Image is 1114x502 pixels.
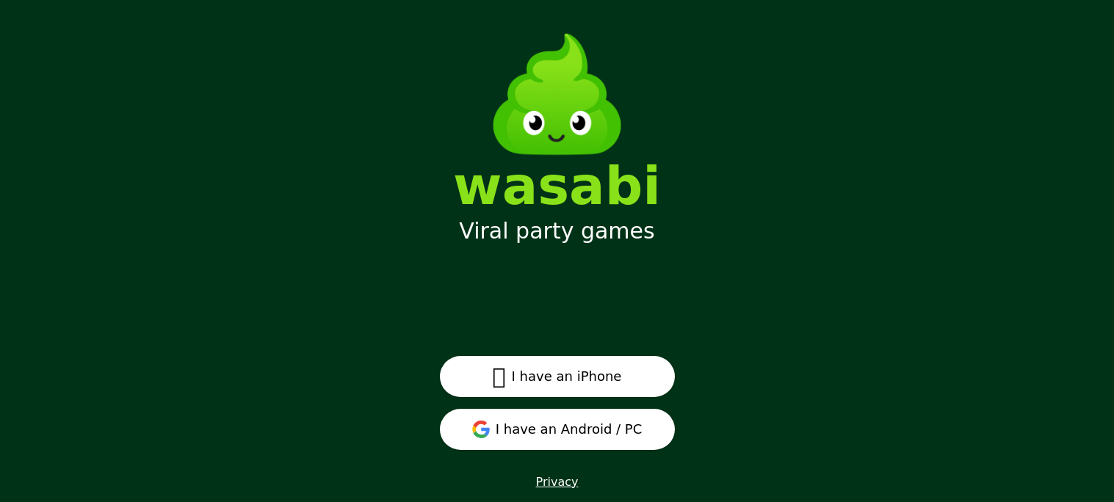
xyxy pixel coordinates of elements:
button: I have an Android / PC [440,409,675,450]
div: Viral party games [459,218,654,244]
img: Wasabi Mascot [474,12,640,177]
div: wasabi [453,159,661,212]
a: Privacy [536,475,579,489]
span:  [493,363,506,390]
button: I have an iPhone [440,356,675,397]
